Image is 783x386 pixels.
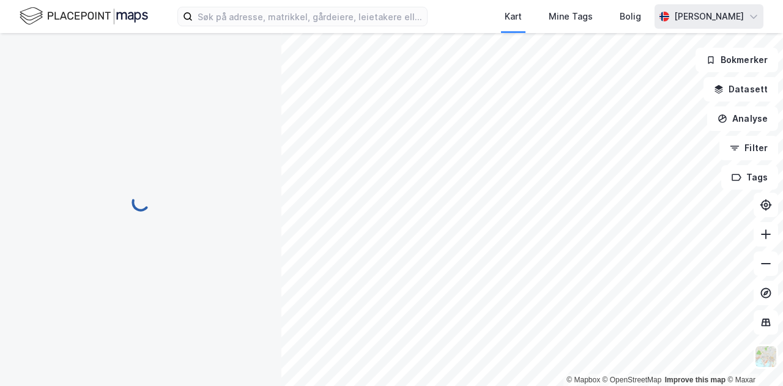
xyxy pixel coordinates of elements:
iframe: Chat Widget [722,327,783,386]
input: Søk på adresse, matrikkel, gårdeiere, leietakere eller personer [193,7,427,26]
button: Filter [719,136,778,160]
img: logo.f888ab2527a4732fd821a326f86c7f29.svg [20,6,148,27]
a: Mapbox [566,376,600,384]
button: Analyse [707,106,778,131]
button: Bokmerker [696,48,778,72]
a: OpenStreetMap [603,376,662,384]
button: Tags [721,165,778,190]
button: Datasett [703,77,778,102]
a: Improve this map [665,376,725,384]
div: Mine Tags [549,9,593,24]
div: Kart [505,9,522,24]
div: Bolig [620,9,641,24]
div: [PERSON_NAME] [674,9,744,24]
img: spinner.a6d8c91a73a9ac5275cf975e30b51cfb.svg [131,193,150,212]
